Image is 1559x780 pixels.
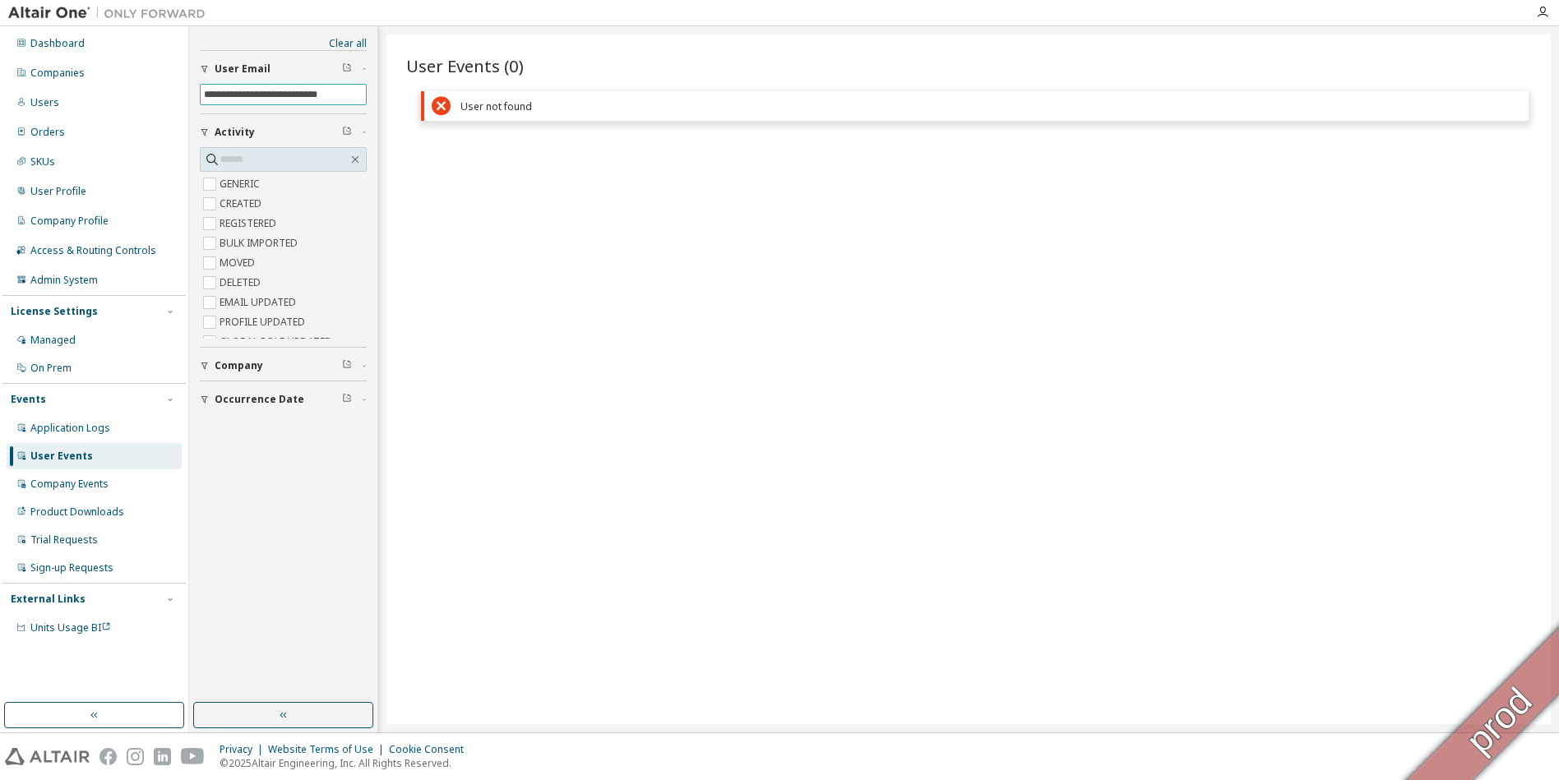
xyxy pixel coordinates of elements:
[220,293,299,312] label: EMAIL UPDATED
[127,748,144,765] img: instagram.svg
[406,54,524,77] span: User Events (0)
[200,381,367,418] button: Occurrence Date
[215,393,304,406] span: Occurrence Date
[8,5,214,21] img: Altair One
[220,756,474,770] p: © 2025 Altair Engineering, Inc. All Rights Reserved.
[11,305,98,318] div: License Settings
[30,185,86,198] div: User Profile
[30,505,124,519] div: Product Downloads
[220,233,301,253] label: BULK IMPORTED
[30,96,59,109] div: Users
[215,126,255,139] span: Activity
[30,621,111,635] span: Units Usage BI
[220,174,263,194] label: GENERIC
[460,100,1521,113] div: User not found
[220,253,258,273] label: MOVED
[342,126,352,139] span: Clear filter
[200,348,367,384] button: Company
[215,359,263,372] span: Company
[30,334,76,347] div: Managed
[342,62,352,76] span: Clear filter
[220,273,264,293] label: DELETED
[30,422,110,435] div: Application Logs
[99,748,117,765] img: facebook.svg
[30,155,55,168] div: SKUs
[220,743,268,756] div: Privacy
[30,67,85,80] div: Companies
[30,533,98,547] div: Trial Requests
[154,748,171,765] img: linkedin.svg
[220,312,308,332] label: PROFILE UPDATED
[30,478,109,491] div: Company Events
[181,748,205,765] img: youtube.svg
[30,215,109,228] div: Company Profile
[30,244,156,257] div: Access & Routing Controls
[200,51,367,87] button: User Email
[5,748,90,765] img: altair_logo.svg
[30,561,113,575] div: Sign-up Requests
[30,126,65,139] div: Orders
[342,393,352,406] span: Clear filter
[220,194,265,214] label: CREATED
[268,743,389,756] div: Website Terms of Use
[200,114,367,150] button: Activity
[30,362,72,375] div: On Prem
[200,37,367,50] a: Clear all
[342,359,352,372] span: Clear filter
[30,450,93,463] div: User Events
[220,214,280,233] label: REGISTERED
[215,62,271,76] span: User Email
[11,593,86,606] div: External Links
[30,37,85,50] div: Dashboard
[389,743,474,756] div: Cookie Consent
[220,332,335,352] label: GLOBAL ROLE UPDATED
[11,393,46,406] div: Events
[30,274,98,287] div: Admin System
